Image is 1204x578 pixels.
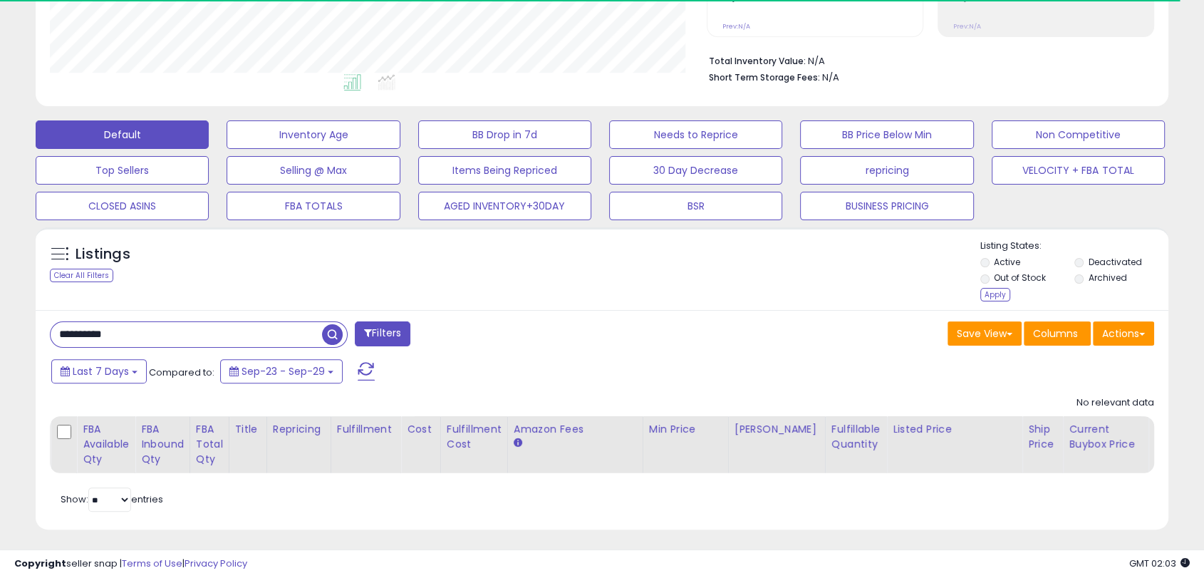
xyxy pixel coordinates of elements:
[235,422,261,437] div: Title
[83,422,129,467] div: FBA Available Qty
[227,120,400,149] button: Inventory Age
[1089,272,1127,284] label: Archived
[800,120,973,149] button: BB Price Below Min
[992,156,1165,185] button: VELOCITY + FBA TOTAL
[709,71,820,83] b: Short Term Storage Fees:
[709,55,806,67] b: Total Inventory Value:
[980,288,1010,301] div: Apply
[953,22,981,31] small: Prev: N/A
[407,422,435,437] div: Cost
[948,321,1022,346] button: Save View
[994,272,1046,284] label: Out of Stock
[1024,321,1091,346] button: Columns
[14,557,66,570] strong: Copyright
[220,359,343,383] button: Sep-23 - Sep-29
[337,422,395,437] div: Fulfillment
[1129,557,1190,570] span: 2025-10-7 02:03 GMT
[227,156,400,185] button: Selling @ Max
[51,359,147,383] button: Last 7 Days
[14,557,247,571] div: seller snap | |
[980,239,1168,253] p: Listing States:
[893,422,1016,437] div: Listed Price
[418,120,591,149] button: BB Drop in 7d
[149,366,214,379] span: Compared to:
[649,422,722,437] div: Min Price
[355,321,410,346] button: Filters
[994,256,1020,268] label: Active
[73,364,129,378] span: Last 7 Days
[122,557,182,570] a: Terms of Use
[514,437,522,450] small: Amazon Fees.
[1093,321,1154,346] button: Actions
[1028,422,1057,452] div: Ship Price
[1076,396,1154,410] div: No relevant data
[185,557,247,570] a: Privacy Policy
[609,192,782,220] button: BSR
[242,364,325,378] span: Sep-23 - Sep-29
[609,120,782,149] button: Needs to Reprice
[1069,422,1142,452] div: Current Buybox Price
[735,422,819,437] div: [PERSON_NAME]
[609,156,782,185] button: 30 Day Decrease
[722,22,750,31] small: Prev: N/A
[831,422,881,452] div: Fulfillable Quantity
[418,156,591,185] button: Items Being Repriced
[1033,326,1078,341] span: Columns
[822,71,839,84] span: N/A
[1089,256,1142,268] label: Deactivated
[36,192,209,220] button: CLOSED ASINS
[447,422,502,452] div: Fulfillment Cost
[709,51,1143,68] li: N/A
[227,192,400,220] button: FBA TOTALS
[992,120,1165,149] button: Non Competitive
[36,156,209,185] button: Top Sellers
[61,492,163,506] span: Show: entries
[800,192,973,220] button: BUSINESS PRICING
[76,244,130,264] h5: Listings
[273,422,325,437] div: Repricing
[141,422,184,467] div: FBA inbound Qty
[50,269,113,282] div: Clear All Filters
[196,422,223,467] div: FBA Total Qty
[800,156,973,185] button: repricing
[514,422,637,437] div: Amazon Fees
[36,120,209,149] button: Default
[418,192,591,220] button: AGED INVENTORY+30DAY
